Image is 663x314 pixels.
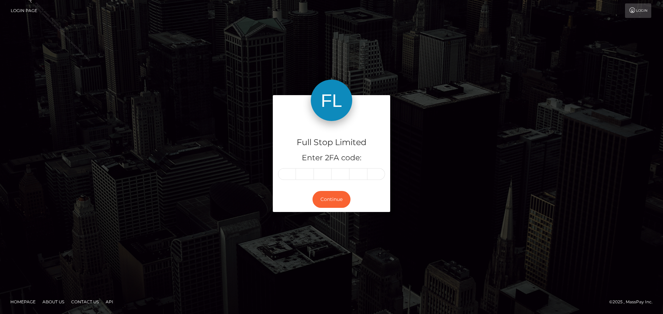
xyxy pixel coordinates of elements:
[313,191,350,208] button: Continue
[609,298,658,306] div: © 2025 , MassPay Inc.
[11,3,37,18] a: Login Page
[68,296,102,307] a: Contact Us
[40,296,67,307] a: About Us
[311,80,352,121] img: Full Stop Limited
[103,296,116,307] a: API
[625,3,651,18] a: Login
[278,136,385,149] h4: Full Stop Limited
[278,153,385,163] h5: Enter 2FA code:
[8,296,38,307] a: Homepage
